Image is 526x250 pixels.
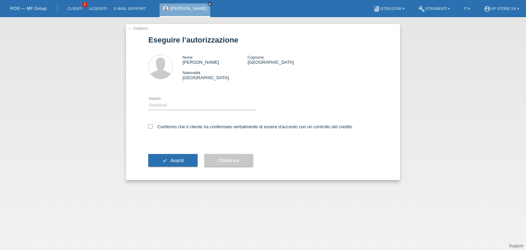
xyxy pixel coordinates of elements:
[10,6,47,11] a: POS — MF Group
[208,2,212,6] i: close
[86,7,111,11] a: Acquisti
[183,55,192,59] span: Nome
[418,5,425,12] i: build
[82,2,88,8] span: 1
[218,158,240,163] span: Obliterare
[170,6,207,11] a: [PERSON_NAME]
[370,7,408,11] a: bookIstruzioni ▾
[162,158,167,163] i: check
[373,5,380,12] i: book
[111,7,150,11] a: E-mail Support
[460,7,474,11] a: IT ▾
[484,5,491,12] i: account_circle
[64,7,86,11] a: Clienti
[148,124,353,129] label: Confermo che il cliente ha confermato verbalmente di essere d'accordo con un controllo del credito.
[183,70,248,80] div: [GEOGRAPHIC_DATA]
[128,26,148,31] a: ← Indietro
[183,71,200,75] span: Nationalità
[204,154,253,167] button: Obliterare
[208,2,212,7] a: close
[248,55,313,65] div: [GEOGRAPHIC_DATA]
[415,7,453,11] a: buildStrumenti ▾
[248,55,264,59] span: Cognome
[148,36,378,44] h1: Eseguire l’autorizzazione
[148,154,198,167] button: check Avanti
[509,243,523,248] a: Support
[170,158,184,163] span: Avanti
[480,7,523,11] a: account_circleUp Store SA ▾
[183,55,248,65] div: [PERSON_NAME]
